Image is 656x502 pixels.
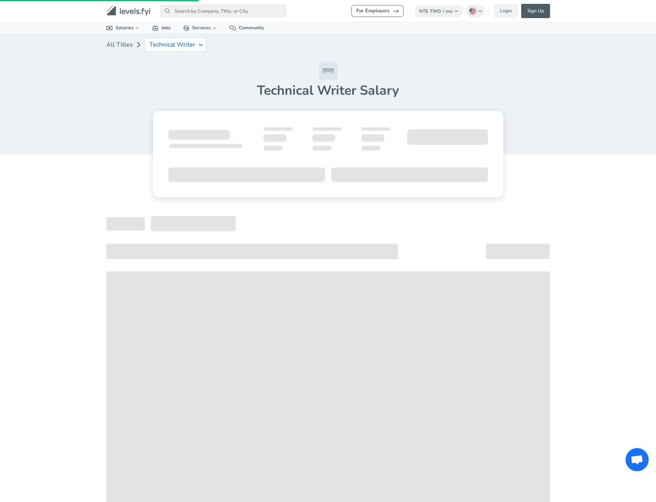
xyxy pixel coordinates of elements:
span: / mo [443,8,453,14]
nav: primary [97,3,559,19]
span: TWD [430,8,441,14]
p: Technical Writer [149,41,195,48]
a: All Titles [106,37,133,52]
button: NT$TWD/ mo [414,5,463,17]
button: English (US) [466,5,485,18]
span: NT$ [419,8,428,14]
h1: Technical Writer Salary [106,82,550,99]
a: Sign Up [521,4,550,18]
img: Technical Writer Icon [319,62,337,80]
a: Services [177,22,223,33]
input: Search by Company, Title, or City [160,4,287,18]
a: Jobs [146,22,177,33]
a: Community [223,22,270,33]
img: English (US) [470,8,476,14]
a: Salaries [100,22,146,33]
a: Login [494,4,518,18]
div: 打開聊天 [626,448,649,471]
a: For Employers [351,5,404,17]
